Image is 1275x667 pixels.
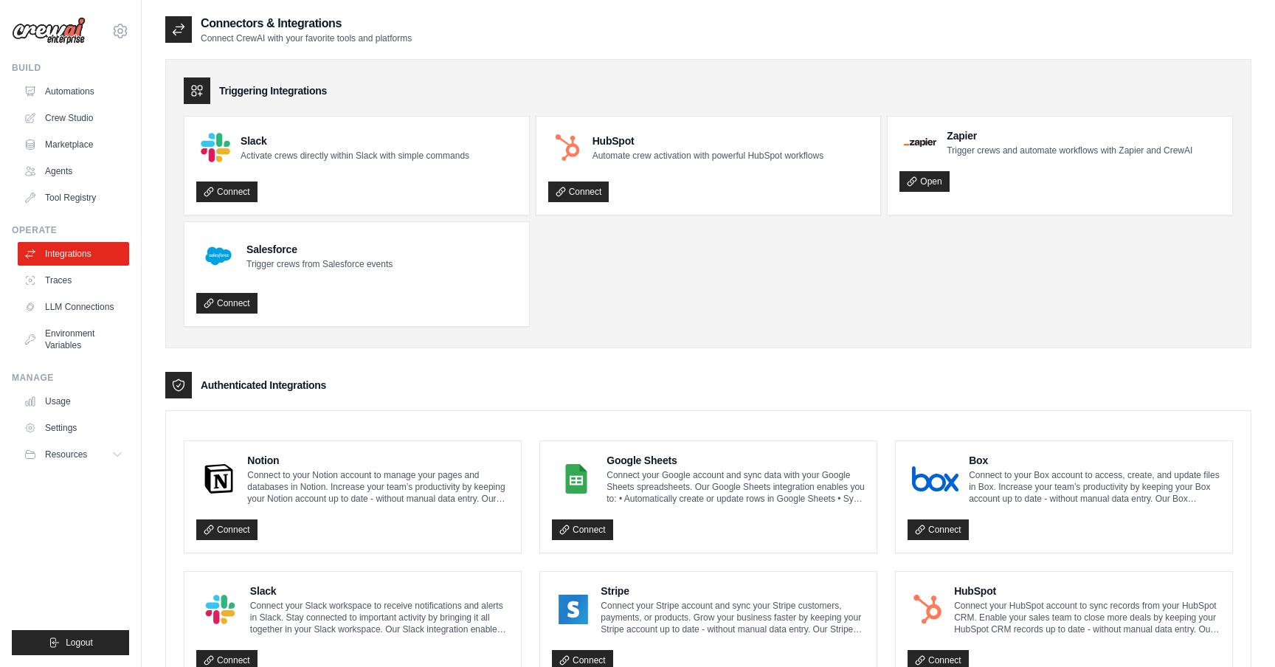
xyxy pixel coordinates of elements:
button: Logout [12,630,129,655]
h3: Triggering Integrations [219,83,327,98]
img: Notion Logo [201,464,237,494]
img: Slack Logo [201,595,240,624]
h4: HubSpot [592,134,823,148]
p: Connect your HubSpot account to sync records from your HubSpot CRM. Enable your sales team to clo... [954,600,1220,635]
img: Zapier Logo [904,138,936,147]
h4: Slack [250,584,509,598]
p: Automate crew activation with powerful HubSpot workflows [592,150,823,162]
a: Tool Registry [18,186,129,210]
a: LLM Connections [18,295,129,319]
p: Connect your Slack workspace to receive notifications and alerts in Slack. Stay connected to impo... [250,600,509,635]
a: Traces [18,269,129,292]
a: Agents [18,159,129,183]
span: Resources [45,449,87,460]
a: Connect [548,182,609,202]
img: Stripe Logo [556,595,590,624]
p: Connect to your Box account to access, create, and update files in Box. Increase your team’s prod... [969,469,1220,505]
h2: Connectors & Integrations [201,15,412,32]
h4: Box [969,453,1220,468]
h3: Authenticated Integrations [201,378,326,393]
a: Crew Studio [18,106,129,130]
div: Operate [12,224,129,236]
a: Connect [196,182,258,202]
a: Marketplace [18,133,129,156]
img: Google Sheets Logo [556,464,596,494]
h4: Notion [247,453,509,468]
p: Connect CrewAI with your favorite tools and platforms [201,32,412,44]
span: Logout [66,637,93,649]
h4: Salesforce [246,242,393,257]
a: Automations [18,80,129,103]
h4: Stripe [601,584,865,598]
a: Integrations [18,242,129,266]
img: Box Logo [912,464,958,494]
h4: Slack [241,134,469,148]
a: Connect [908,519,969,540]
div: Build [12,62,129,74]
p: Connect to your Notion account to manage your pages and databases in Notion. Increase your team’s... [247,469,509,505]
p: Trigger crews and automate workflows with Zapier and CrewAI [947,145,1192,156]
p: Connect your Google account and sync data with your Google Sheets spreadsheets. Our Google Sheets... [607,469,865,505]
a: Settings [18,416,129,440]
p: Trigger crews from Salesforce events [246,258,393,270]
a: Usage [18,390,129,413]
a: Connect [196,293,258,314]
h4: HubSpot [954,584,1220,598]
img: Logo [12,17,86,45]
a: Connect [552,519,613,540]
img: Salesforce Logo [201,238,236,274]
div: Manage [12,372,129,384]
h4: Google Sheets [607,453,865,468]
img: HubSpot Logo [912,595,944,624]
img: HubSpot Logo [553,133,582,162]
h4: Zapier [947,128,1192,143]
button: Resources [18,443,129,466]
p: Activate crews directly within Slack with simple commands [241,150,469,162]
img: Slack Logo [201,133,230,162]
a: Connect [196,519,258,540]
a: Open [899,171,949,192]
a: Environment Variables [18,322,129,357]
p: Connect your Stripe account and sync your Stripe customers, payments, or products. Grow your busi... [601,600,865,635]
